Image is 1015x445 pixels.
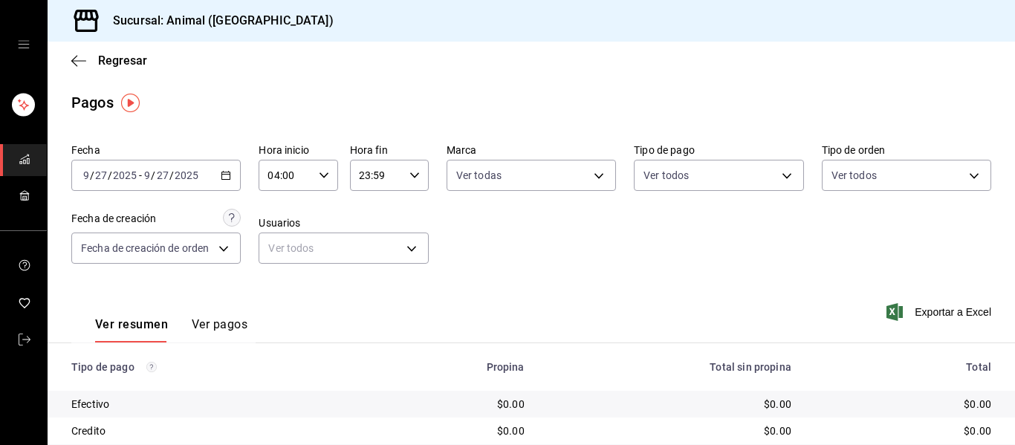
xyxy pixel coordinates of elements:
div: Pagos [71,91,114,114]
label: Tipo de pago [634,145,803,155]
h3: Sucursal: Animal ([GEOGRAPHIC_DATA]) [101,12,334,30]
input: -- [156,169,169,181]
div: Fecha de creación [71,211,156,227]
label: Fecha [71,145,241,155]
input: -- [82,169,90,181]
svg: Los pagos realizados con Pay y otras terminales son montos brutos. [146,362,157,372]
div: $0.00 [548,397,791,412]
span: - [139,169,142,181]
span: Ver todos [643,168,689,183]
div: Propina [366,361,525,373]
label: Usuarios [259,218,428,228]
span: / [108,169,112,181]
button: open drawer [18,39,30,51]
div: $0.00 [366,423,525,438]
span: / [90,169,94,181]
input: -- [143,169,151,181]
div: Total sin propina [548,361,791,373]
div: Total [815,361,991,373]
div: Credito [71,423,343,438]
span: Regresar [98,53,147,68]
label: Hora fin [350,145,429,155]
span: Ver todos [831,168,877,183]
span: Fecha de creación de orden [81,241,209,256]
div: navigation tabs [95,317,247,342]
button: Ver pagos [192,317,247,342]
span: / [169,169,174,181]
button: Ver resumen [95,317,168,342]
div: $0.00 [548,423,791,438]
button: Regresar [71,53,147,68]
div: $0.00 [366,397,525,412]
label: Marca [447,145,616,155]
input: -- [94,169,108,181]
div: $0.00 [815,423,991,438]
div: Efectivo [71,397,343,412]
div: Tipo de pago [71,361,343,373]
div: Ver todos [259,233,428,264]
label: Hora inicio [259,145,337,155]
span: / [151,169,155,181]
label: Tipo de orden [822,145,991,155]
img: Tooltip marker [121,94,140,112]
button: Exportar a Excel [889,303,991,321]
div: $0.00 [815,397,991,412]
span: Ver todas [456,168,502,183]
input: ---- [174,169,199,181]
input: ---- [112,169,137,181]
